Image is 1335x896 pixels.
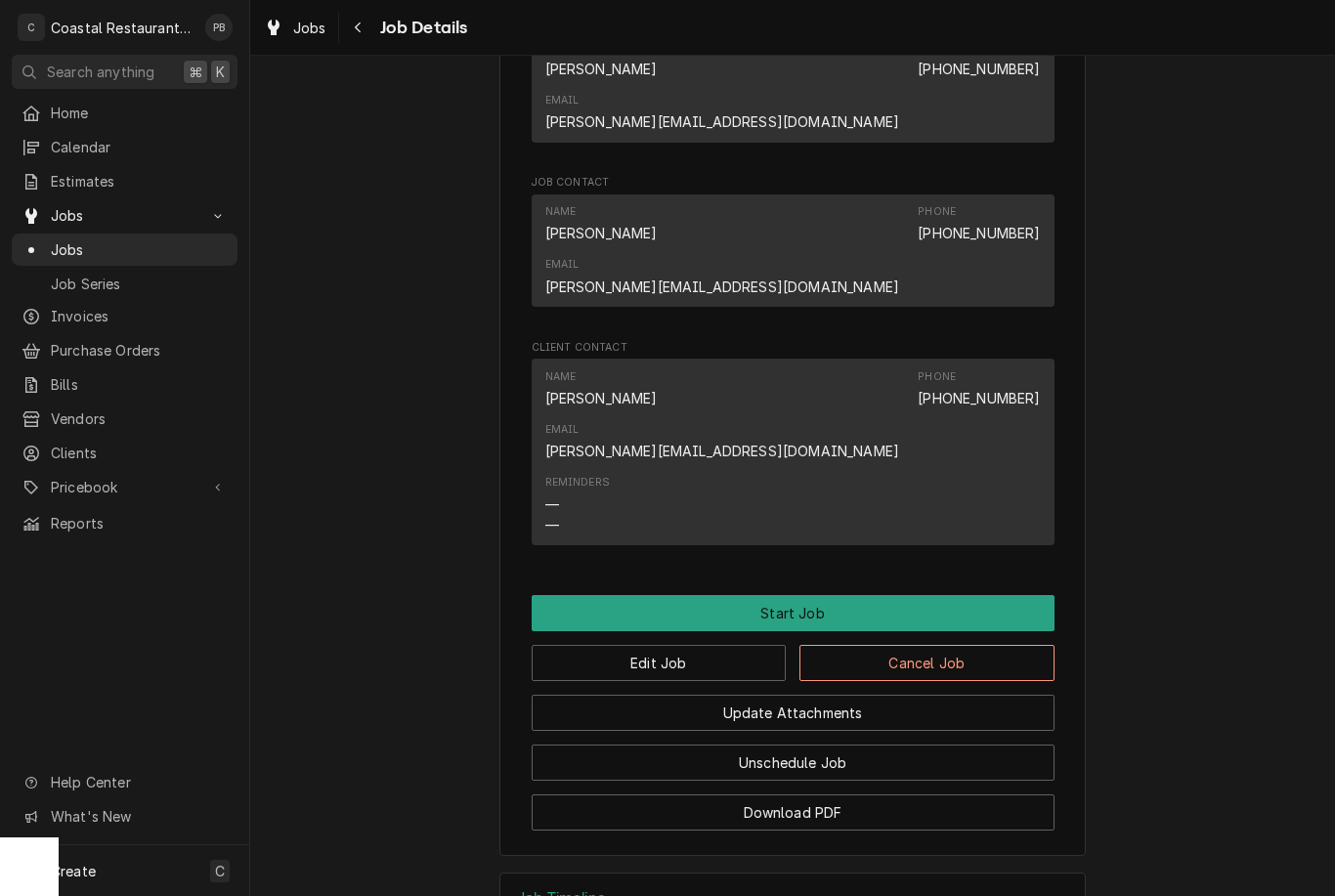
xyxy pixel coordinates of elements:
a: Jobs [256,12,334,44]
div: Contact [532,359,1055,545]
div: — [545,494,559,515]
div: C [18,14,45,41]
div: Job Contact [532,175,1055,316]
a: [PERSON_NAME][EMAIL_ADDRESS][DOMAIN_NAME] [545,443,900,459]
div: Client Contact List [532,359,1055,554]
div: Email [545,422,900,461]
span: Jobs [293,18,326,38]
div: Button Group Row [532,595,1055,631]
div: Phone [918,369,956,385]
a: Reports [12,507,237,539]
span: Search anything [47,62,154,82]
div: Job Reporter [532,11,1055,151]
a: [PERSON_NAME][EMAIL_ADDRESS][DOMAIN_NAME] [545,113,900,130]
button: Download PDF [532,794,1055,831]
a: [PHONE_NUMBER] [918,61,1040,77]
a: Go to Jobs [12,199,237,232]
button: Navigate back [343,12,374,43]
a: Invoices [12,300,237,332]
div: Name [545,40,658,79]
span: Home [51,103,228,123]
span: Pricebook [51,477,198,497]
span: Jobs [51,239,228,260]
div: Name [545,369,577,385]
div: Email [545,257,580,273]
span: Estimates [51,171,228,192]
div: Email [545,93,580,108]
div: PB [205,14,233,41]
span: Jobs [51,205,198,226]
div: Email [545,93,900,132]
button: Edit Job [532,645,787,681]
div: Name [545,204,658,243]
div: Job Contact List [532,194,1055,317]
span: Help Center [51,772,226,792]
span: C [215,861,225,881]
div: [PERSON_NAME] [545,388,658,408]
button: Start Job [532,595,1055,631]
div: Coastal Restaurant Repair [51,18,194,38]
a: [PERSON_NAME][EMAIL_ADDRESS][DOMAIN_NAME] [545,278,900,295]
span: Job Contact [532,175,1055,191]
button: Cancel Job [799,645,1055,681]
a: Jobs [12,234,237,266]
span: Create [51,863,96,879]
span: What's New [51,806,226,827]
a: [PHONE_NUMBER] [918,225,1040,241]
a: Go to What's New [12,800,237,832]
a: Clients [12,437,237,469]
span: Calendar [51,137,228,157]
a: Vendors [12,403,237,435]
button: Unschedule Job [532,745,1055,781]
div: Contact [532,194,1055,308]
a: Job Series [12,268,237,300]
span: Vendors [51,408,228,429]
div: Phone [918,204,1040,243]
div: Email [545,422,580,438]
a: Purchase Orders [12,334,237,366]
span: ⌘ [189,62,202,82]
span: Purchase Orders [51,340,228,361]
div: Phone [918,40,1040,79]
a: Calendar [12,131,237,163]
span: Job Details [374,15,468,41]
div: Button Group Row [532,781,1055,831]
div: Button Group Row [532,681,1055,731]
div: Name [545,204,577,220]
div: Reminders [545,475,610,534]
button: Update Attachments [532,695,1055,731]
div: Reminders [545,475,610,491]
div: Name [545,369,658,408]
a: Home [12,97,237,129]
div: Button Group [532,595,1055,831]
div: Button Group Row [532,731,1055,781]
button: Search anything⌘K [12,55,237,89]
a: [PHONE_NUMBER] [918,390,1040,406]
a: Go to Help Center [12,766,237,798]
a: Bills [12,368,237,401]
div: Email [545,257,900,296]
span: Reports [51,513,228,533]
span: Clients [51,443,228,463]
span: K [216,62,225,82]
div: Phone [918,369,1040,408]
div: Phone [918,204,956,220]
div: Job Reporter List [532,29,1055,151]
div: Phill Blush's Avatar [205,14,233,41]
span: Client Contact [532,340,1055,356]
span: Invoices [51,306,228,326]
a: Go to Pricebook [12,471,237,503]
div: [PERSON_NAME] [545,223,658,243]
div: [PERSON_NAME] [545,59,658,79]
div: Button Group Row [532,631,1055,681]
div: Client Contact [532,340,1055,554]
span: Bills [51,374,228,395]
a: Estimates [12,165,237,197]
span: Job Series [51,274,228,294]
div: — [545,515,559,535]
div: Contact [532,29,1055,143]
